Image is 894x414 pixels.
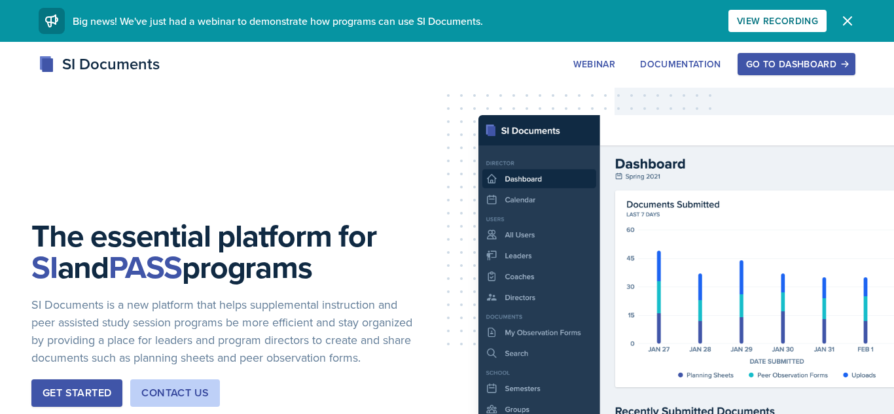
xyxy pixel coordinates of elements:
[737,16,818,26] div: View Recording
[738,53,855,75] button: Go to Dashboard
[746,59,847,69] div: Go to Dashboard
[632,53,730,75] button: Documentation
[31,379,122,407] button: Get Started
[43,385,111,401] div: Get Started
[141,385,209,401] div: Contact Us
[39,52,160,76] div: SI Documents
[728,10,827,32] button: View Recording
[73,14,483,28] span: Big news! We've just had a webinar to demonstrate how programs can use SI Documents.
[565,53,624,75] button: Webinar
[640,59,721,69] div: Documentation
[573,59,615,69] div: Webinar
[130,379,220,407] button: Contact Us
